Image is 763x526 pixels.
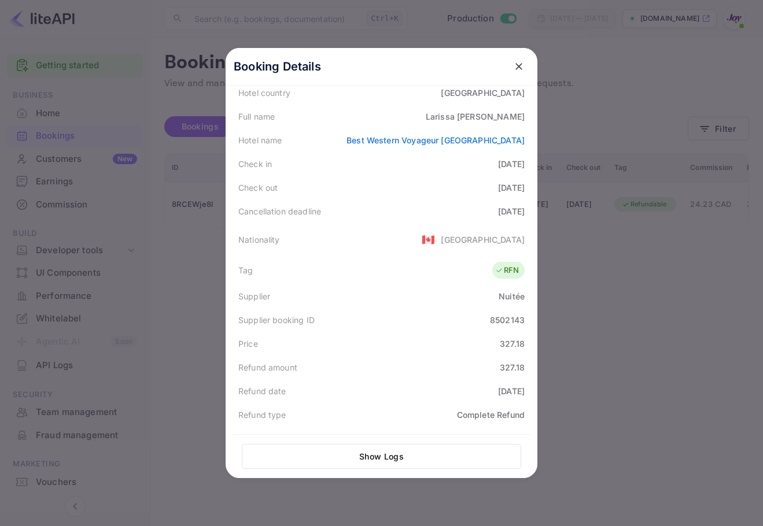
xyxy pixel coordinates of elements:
div: [GEOGRAPHIC_DATA] [441,234,525,246]
button: close [508,56,529,77]
a: Best Western Voyageur [GEOGRAPHIC_DATA] [347,135,525,145]
div: Supplier booking ID [238,314,315,326]
div: Complete Refund [457,409,525,421]
div: Larissa [PERSON_NAME] [426,110,525,123]
div: Refund type [238,409,286,421]
div: [DATE] [498,385,525,397]
div: 327.18 [500,361,525,373]
div: Hotel country [238,87,290,99]
p: Booking Details [234,58,321,75]
div: Supplier [238,290,270,302]
div: Full name [238,110,275,123]
div: Check out [238,181,278,194]
span: United States [422,229,435,250]
div: [GEOGRAPHIC_DATA] [441,87,525,99]
div: Refund date [238,385,286,397]
div: 327.18 [500,338,525,350]
div: Nationality [238,234,280,246]
div: Refund amount [238,361,297,373]
div: Hotel name [238,134,282,146]
div: Nuitée [499,290,525,302]
div: Currency [238,432,274,444]
div: Cancellation deadline [238,205,321,217]
div: Price [238,338,258,350]
button: Show Logs [242,444,521,469]
div: [DATE] [498,205,525,217]
div: RFN [495,265,519,276]
div: 8502143 [490,314,525,326]
div: [DATE] [498,158,525,170]
div: Tag [238,264,253,276]
div: CAD [507,432,525,444]
div: [DATE] [498,181,525,194]
div: Check in [238,158,272,170]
